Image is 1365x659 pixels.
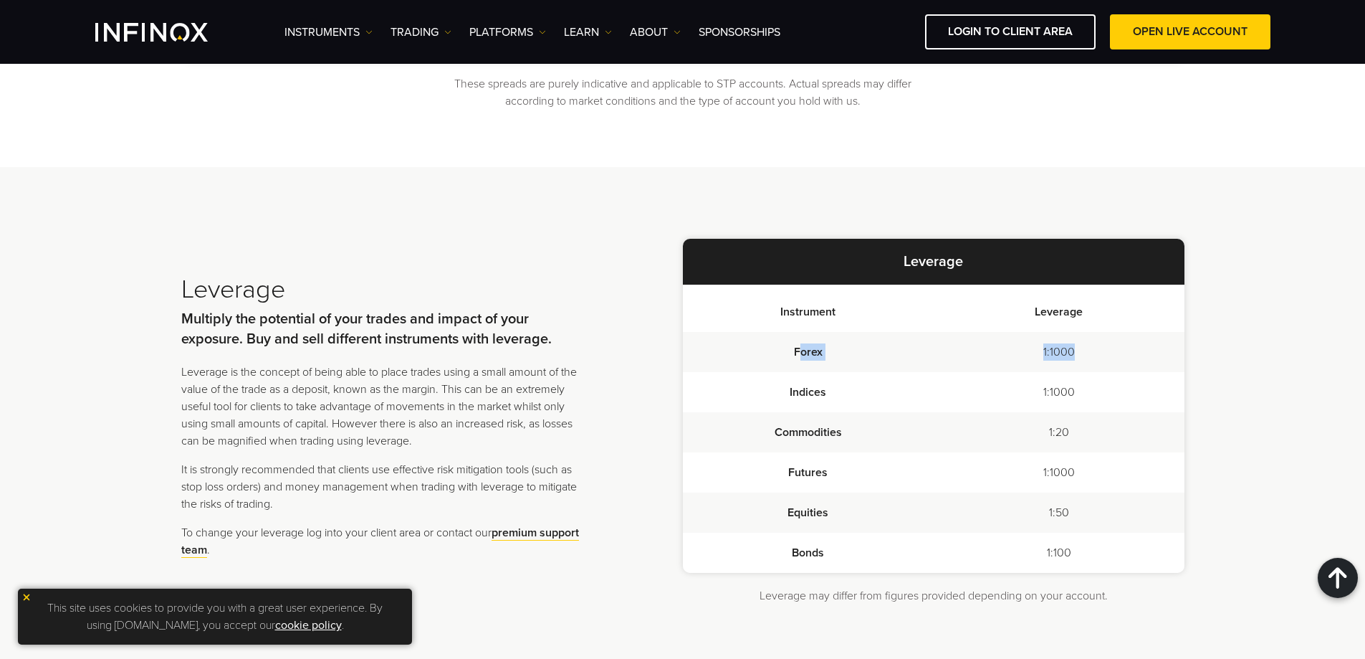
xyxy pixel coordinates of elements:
[683,332,934,372] td: Forex
[391,24,451,41] a: TRADING
[181,364,583,450] p: Leverage is the concept of being able to place trades using a small amount of the value of the tr...
[925,14,1096,49] a: LOGIN TO CLIENT AREA
[904,253,963,270] strong: Leverage
[934,412,1184,452] td: 1:20
[564,24,612,41] a: Learn
[95,23,241,42] a: INFINOX Logo
[436,75,929,110] p: These spreads are purely indicative and applicable to STP accounts. Actual spreads may differ acc...
[21,592,32,602] img: yellow close icon
[284,24,373,41] a: Instruments
[181,524,583,559] p: To change your leverage log into your client area or contact our .
[934,285,1184,332] th: Leverage
[469,24,546,41] a: PLATFORMS
[683,285,934,332] th: Instrument
[1110,14,1270,49] a: OPEN LIVE ACCOUNT
[934,452,1184,493] td: 1:1000
[181,461,583,513] p: It is strongly recommended that clients use effective risk mitigation tools (such as stop loss or...
[630,24,681,41] a: ABOUT
[699,24,780,41] a: SPONSORSHIPS
[181,274,583,305] h2: Leverage
[934,533,1184,573] td: 1:100
[934,493,1184,533] td: 1:50
[683,412,934,452] td: Commodities
[25,596,405,637] p: This site uses cookies to provide you with a great user experience. By using [DOMAIN_NAME], you a...
[934,372,1184,412] td: 1:1000
[275,618,342,632] a: cookie policy
[934,332,1184,372] td: 1:1000
[683,372,934,412] td: Indices
[181,526,579,558] a: premium support team
[687,587,1180,605] p: Leverage may differ from figures provided depending on your account.
[683,452,934,493] td: Futures
[683,533,934,573] td: Bonds
[683,493,934,533] td: Equities
[181,310,552,348] strong: Multiply the potential of your trades and impact of your exposure. Buy and sell different instrum...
